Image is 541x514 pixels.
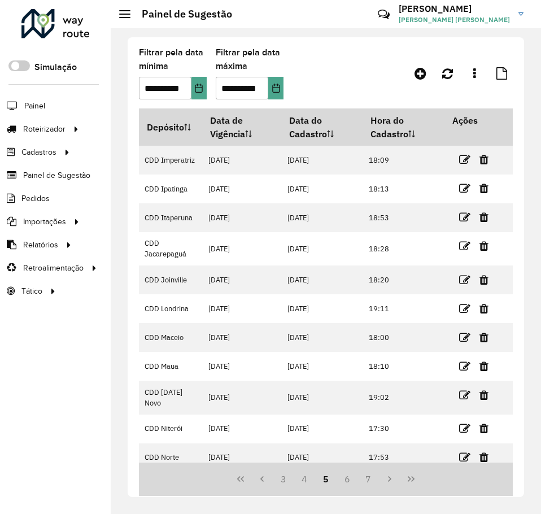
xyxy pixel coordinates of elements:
td: [DATE] [203,415,282,443]
td: [DATE] [282,323,363,352]
a: Editar [459,421,470,436]
td: 18:00 [363,323,445,352]
td: CDD Maua [139,352,203,381]
td: [DATE] [203,323,282,352]
td: [DATE] [203,294,282,323]
a: Editar [459,450,470,465]
td: [DATE] [203,381,282,414]
td: 17:30 [363,415,445,443]
a: Editar [459,359,470,374]
td: CDD Norte [139,443,203,472]
td: 18:10 [363,352,445,381]
a: Excluir [479,421,488,436]
span: Painel [24,100,45,112]
button: Choose Date [191,77,207,99]
span: Importações [23,216,66,228]
span: Painel de Sugestão [23,169,90,181]
td: 18:20 [363,265,445,294]
td: CDD Imperatriz [139,146,203,175]
td: [DATE] [282,352,363,381]
label: Filtrar pela data máxima [216,46,283,73]
button: Choose Date [268,77,283,99]
td: CDD Ipatinga [139,175,203,203]
th: Data do Cadastro [282,108,363,146]
a: Excluir [479,301,488,316]
td: [DATE] [203,265,282,294]
a: Editar [459,238,470,254]
th: Ações [444,108,512,132]
span: Relatórios [23,239,58,251]
span: Pedidos [21,193,50,204]
td: [DATE] [282,232,363,265]
td: [DATE] [203,352,282,381]
td: CDD Itaperuna [139,203,203,232]
button: First Page [230,468,251,490]
td: [DATE] [282,175,363,203]
td: [DATE] [282,381,363,414]
td: CDD [DATE] Novo [139,381,203,414]
td: [DATE] [203,175,282,203]
label: Simulação [34,60,77,74]
a: Excluir [479,272,488,288]
td: 18:09 [363,146,445,175]
a: Editar [459,272,470,288]
td: 19:02 [363,381,445,414]
span: Tático [21,285,42,297]
a: Excluir [479,330,488,345]
td: [DATE] [282,443,363,472]
button: Next Page [379,468,400,490]
h2: Painel de Sugestão [130,8,232,20]
span: Roteirizador [23,123,66,135]
td: [DATE] [203,443,282,472]
th: Hora do Cadastro [363,108,445,146]
button: Last Page [400,468,422,490]
a: Editar [459,152,470,167]
button: 7 [358,468,379,490]
a: Excluir [479,387,488,403]
a: Editar [459,210,470,225]
td: CDD Maceio [139,323,203,352]
td: [DATE] [282,203,363,232]
a: Excluir [479,152,488,167]
button: 4 [294,468,315,490]
th: Depósito [139,108,203,146]
a: Excluir [479,450,488,465]
td: [DATE] [203,146,282,175]
button: 3 [273,468,294,490]
a: Editar [459,387,470,403]
button: 6 [337,468,358,490]
td: [DATE] [203,232,282,265]
td: CDD Joinville [139,265,203,294]
td: [DATE] [203,203,282,232]
a: Excluir [479,359,488,374]
td: 17:53 [363,443,445,472]
a: Editar [459,181,470,196]
a: Editar [459,330,470,345]
td: CDD Niterói [139,415,203,443]
label: Filtrar pela data mínima [139,46,207,73]
td: [DATE] [282,265,363,294]
td: CDD Londrina [139,294,203,323]
a: Editar [459,301,470,316]
a: Excluir [479,238,488,254]
a: Contato Rápido [372,2,396,27]
button: Previous Page [251,468,273,490]
td: 18:28 [363,232,445,265]
td: [DATE] [282,294,363,323]
td: 19:11 [363,294,445,323]
a: Excluir [479,181,488,196]
span: [PERSON_NAME] [PERSON_NAME] [399,15,510,25]
button: 5 [315,468,337,490]
td: [DATE] [282,146,363,175]
td: 18:13 [363,175,445,203]
span: Cadastros [21,146,56,158]
a: Excluir [479,210,488,225]
td: CDD Jacarepaguá [139,232,203,265]
span: Retroalimentação [23,262,84,274]
h3: [PERSON_NAME] [399,3,510,14]
th: Data de Vigência [203,108,282,146]
td: 18:53 [363,203,445,232]
td: [DATE] [282,415,363,443]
